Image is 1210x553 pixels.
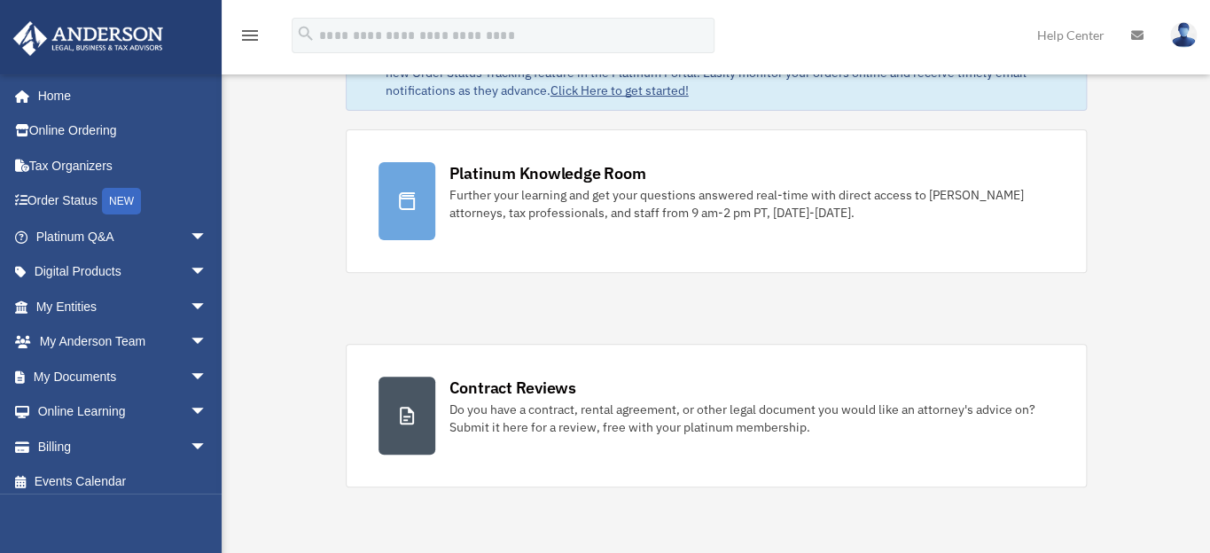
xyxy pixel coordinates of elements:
span: arrow_drop_down [190,394,225,431]
a: Billingarrow_drop_down [12,429,234,464]
a: Events Calendar [12,464,234,500]
img: Anderson Advisors Platinum Portal [8,21,168,56]
a: Contract Reviews Do you have a contract, rental agreement, or other legal document you would like... [346,344,1087,487]
a: My Anderson Teamarrow_drop_down [12,324,234,360]
a: Order StatusNEW [12,183,234,220]
div: Do you have a contract, rental agreement, or other legal document you would like an attorney's ad... [449,401,1054,436]
a: Online Learningarrow_drop_down [12,394,234,430]
span: arrow_drop_down [190,324,225,361]
i: search [296,24,316,43]
span: arrow_drop_down [190,429,225,465]
i: menu [239,25,261,46]
a: Online Ordering [12,113,234,149]
a: Platinum Q&Aarrow_drop_down [12,219,234,254]
a: Tax Organizers [12,148,234,183]
div: Contract Reviews [449,377,576,399]
span: arrow_drop_down [190,254,225,291]
div: NEW [102,188,141,214]
a: Digital Productsarrow_drop_down [12,254,234,290]
a: Platinum Knowledge Room Further your learning and get your questions answered real-time with dire... [346,129,1087,273]
span: arrow_drop_down [190,289,225,325]
span: arrow_drop_down [190,219,225,255]
a: My Entitiesarrow_drop_down [12,289,234,324]
img: User Pic [1170,22,1197,48]
a: Click Here to get started! [550,82,689,98]
div: Further your learning and get your questions answered real-time with direct access to [PERSON_NAM... [449,186,1054,222]
span: arrow_drop_down [190,359,225,395]
a: menu [239,31,261,46]
a: My Documentsarrow_drop_down [12,359,234,394]
a: Home [12,78,225,113]
div: Platinum Knowledge Room [449,162,646,184]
